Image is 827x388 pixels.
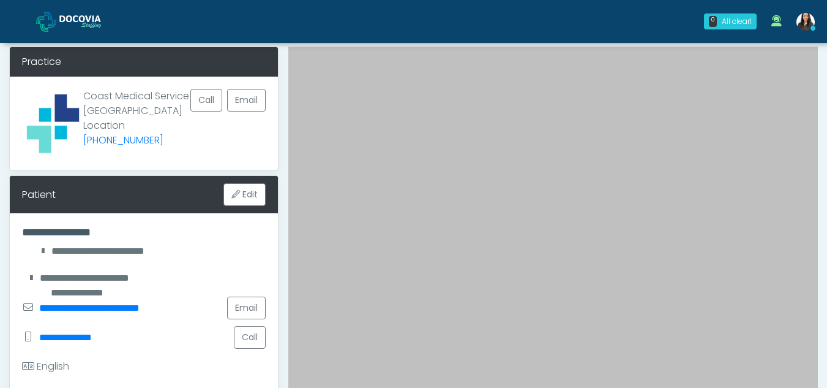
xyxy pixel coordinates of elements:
img: Viral Patel [796,13,815,31]
button: Call [234,326,266,349]
p: Coast Medical Service [GEOGRAPHIC_DATA] Location [83,89,191,148]
div: English [22,359,69,374]
a: 0 All clear! [697,9,764,34]
a: Email [227,89,266,112]
a: Email [227,297,266,319]
div: Patient [22,188,56,202]
button: Call [190,89,222,112]
img: Provider image [22,89,83,158]
img: Docovia [59,15,121,28]
button: Edit [223,183,266,206]
img: Docovia [36,12,56,32]
div: All clear! [722,16,752,27]
a: Docovia [36,1,121,41]
div: 0 [709,16,717,27]
a: [PHONE_NUMBER] [83,133,163,147]
div: Practice [10,47,278,77]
